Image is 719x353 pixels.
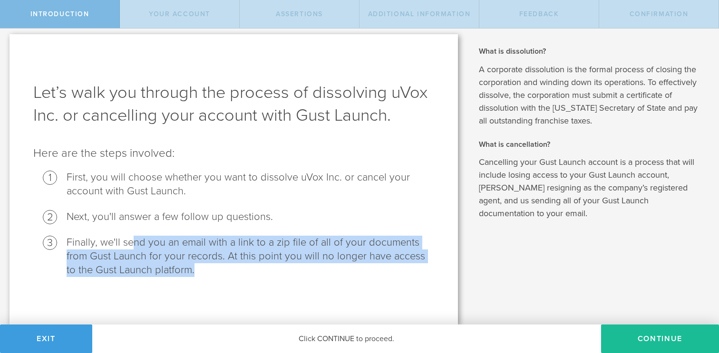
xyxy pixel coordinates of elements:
[479,139,705,150] h2: What is cancellation?
[30,10,89,18] span: Introduction
[368,10,471,18] span: Additional Information
[276,10,323,18] span: Assertions
[67,236,434,277] li: Finally, we'll send you an email with a link to a zip file of all of your documents from Gust Lau...
[92,324,601,353] div: Click CONTINUE to proceed.
[33,146,434,161] p: Here are the steps involved:
[479,46,705,57] h2: What is dissolution?
[67,210,434,224] li: Next, you'll answer a few follow up questions.
[33,81,434,127] h1: Let’s walk you through the process of dissolving uVox Inc. or cancelling your account with Gust L...
[479,63,705,127] p: A corporate dissolution is the formal process of closing the corporation and winding down its ope...
[601,324,719,353] button: Continue
[67,171,434,198] li: First, you will choose whether you want to dissolve uVox Inc. or cancel your account with Gust La...
[479,156,705,220] p: Cancelling your Gust Launch account is a process that will include losing access to your Gust Lau...
[671,279,719,324] iframe: Chat Widget
[630,10,689,18] span: Confirmation
[519,10,559,18] span: Feedback
[149,10,210,18] span: Your Account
